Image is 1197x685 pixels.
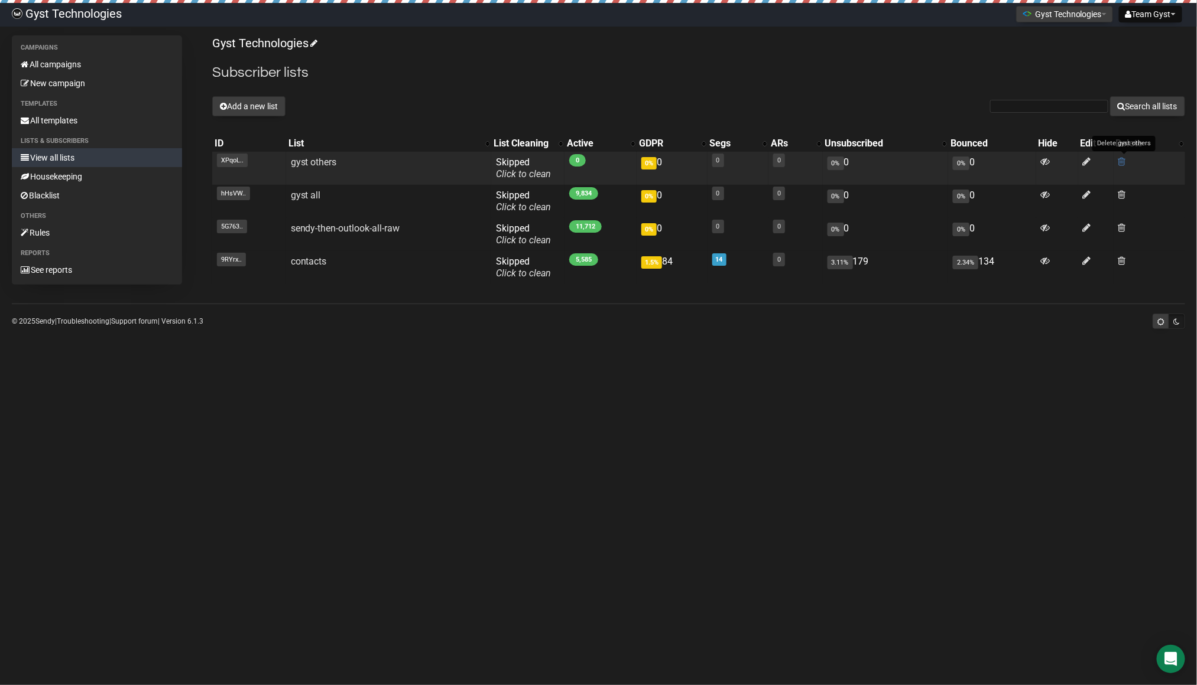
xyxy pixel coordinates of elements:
span: Skipped [496,256,551,279]
td: 134 [948,251,1036,284]
span: 0% [641,190,657,203]
span: Skipped [496,156,551,180]
a: Click to clean [496,234,551,246]
div: ID [215,138,283,149]
div: List Cleaning [494,138,553,149]
a: Gyst Technologies [212,36,316,50]
span: XPqoL.. [217,154,248,167]
button: Gyst Technologies [1016,6,1113,22]
th: ARs: No sort applied, activate to apply an ascending sort [768,135,823,152]
h2: Subscriber lists [212,62,1185,83]
div: List [288,138,479,149]
a: Housekeeping [12,167,182,186]
td: 0 [948,152,1036,185]
a: 14 [716,256,723,263]
li: Templates [12,97,182,111]
a: All templates [12,111,182,130]
a: Rules [12,223,182,242]
a: sendy-then-outlook-all-raw [291,223,400,234]
th: GDPR: No sort applied, activate to apply an ascending sort [637,135,707,152]
div: Unsubscribed [825,138,936,149]
a: Troubleshooting [57,317,109,325]
p: © 2025 | | | Version 6.1.3 [12,315,203,328]
td: 0 [637,185,707,218]
span: 9,834 [569,187,598,200]
div: Bounced [951,138,1034,149]
td: 0 [948,218,1036,251]
span: 0% [953,223,969,236]
img: 1.png [1023,9,1032,18]
button: Add a new list [212,96,286,116]
span: 0% [828,190,844,203]
span: Skipped [496,223,551,246]
a: All campaigns [12,55,182,74]
span: 5,585 [569,253,598,266]
a: 0 [777,256,781,263]
td: 0 [823,152,948,185]
a: See reports [12,260,182,279]
div: GDPR [639,138,695,149]
span: 0% [828,223,844,236]
a: Support forum [111,317,158,325]
span: 0% [641,223,657,236]
a: Blacklist [12,186,182,205]
a: 0 [777,190,781,197]
th: Segs: No sort applied, activate to apply an ascending sort [708,135,769,152]
a: gyst all [291,190,321,201]
li: Reports [12,246,182,260]
th: List: No sort applied, activate to apply an ascending sort [286,135,491,152]
span: 1.5% [641,256,662,269]
div: Active [567,138,625,149]
td: 0 [823,218,948,251]
div: Hide [1039,138,1076,149]
span: 5G763.. [217,220,247,233]
button: Team Gyst [1119,6,1182,22]
a: gyst others [291,156,337,168]
span: Skipped [496,190,551,213]
span: 2.34% [953,256,978,269]
a: Click to clean [496,201,551,213]
span: 11,712 [569,220,602,233]
td: 0 [637,218,707,251]
div: Delete gyst others [1092,136,1156,151]
a: View all lists [12,148,182,167]
a: 0 [716,223,720,230]
td: 84 [637,251,707,284]
td: 0 [823,185,948,218]
th: List Cleaning: No sort applied, activate to apply an ascending sort [491,135,565,152]
th: Active: No sort applied, activate to apply an ascending sort [565,135,637,152]
a: Click to clean [496,168,551,180]
a: 0 [716,156,720,164]
td: 179 [823,251,948,284]
div: ARs [771,138,811,149]
span: 0% [828,156,844,170]
th: Unsubscribed: No sort applied, activate to apply an ascending sort [823,135,948,152]
li: Lists & subscribers [12,134,182,148]
th: Bounced: No sort applied, sorting is disabled [948,135,1036,152]
span: 0% [953,156,969,170]
div: Open Intercom Messenger [1157,645,1185,673]
td: 0 [637,152,707,185]
a: 0 [777,223,781,230]
span: 0 [569,154,586,167]
th: ID: No sort applied, sorting is disabled [212,135,286,152]
li: Campaigns [12,41,182,55]
a: contacts [291,256,327,267]
a: 0 [777,156,781,164]
a: 0 [716,190,720,197]
button: Search all lists [1110,96,1185,116]
td: 0 [948,185,1036,218]
a: Sendy [35,317,55,325]
div: Edit [1081,138,1111,149]
span: 0% [953,190,969,203]
th: Edit: No sort applied, sorting is disabled [1078,135,1114,152]
div: Segs [710,138,757,149]
a: Click to clean [496,268,551,279]
th: Hide: No sort applied, sorting is disabled [1036,135,1078,152]
img: 4bbcbfc452d929a90651847d6746e700 [12,8,22,19]
span: 3.11% [828,256,853,269]
li: Others [12,209,182,223]
a: New campaign [12,74,182,93]
span: 9RYrx.. [217,253,246,266]
span: 0% [641,157,657,169]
